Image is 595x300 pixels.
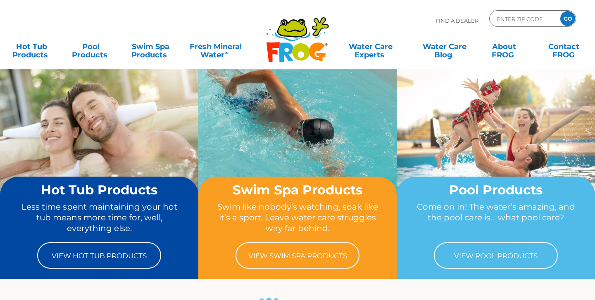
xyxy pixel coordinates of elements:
p: Come on in! The water’s amazing, and the pool care is… what pool care? [412,201,579,234]
a: Water CareBlog [421,38,468,55]
a: Fresh MineralWater∞ [187,38,245,55]
a: PoolProducts [68,38,114,55]
a: Swim SpaProducts [127,38,174,55]
h2: Hot Tub Products [16,183,183,197]
img: home-banner-pool-short [397,69,595,217]
img: home-banner-swim-spa-short [198,69,397,217]
h2: Pool Products [412,183,579,197]
p: Less time spent maintaining your hot tub means more time for, well, everything else. [16,201,183,234]
a: Hot TubProducts [8,38,55,55]
a: AboutFROG [481,38,527,55]
h2: Swim Spa Products [214,183,381,197]
input: GO [560,11,575,26]
a: Water CareExperts [333,38,408,55]
p: Swim like nobody’s watching, soak like it’s a sport. Leave water care struggles way far behind. [214,201,381,234]
a: View Swim Spa Products [236,242,359,269]
input: Zip Code Form [496,13,552,25]
sup: ∞ [224,49,228,56]
a: View Hot Tub Products [37,242,161,269]
a: ContactFROG [540,38,587,55]
a: View Pool Products [434,242,558,269]
p: Find A Dealer [436,10,478,31]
